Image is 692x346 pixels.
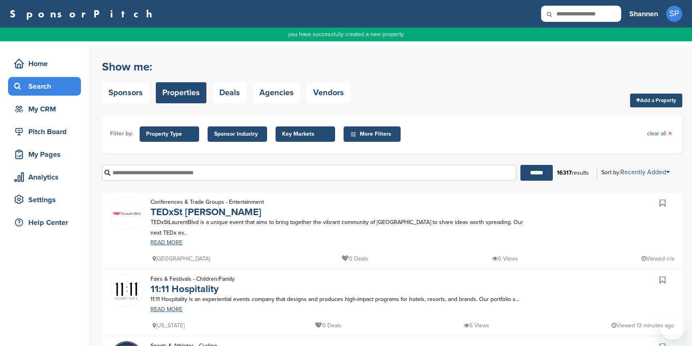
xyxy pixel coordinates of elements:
[110,197,143,230] img: 457021221 122093204036513780 631850628213012479 n (1)
[8,77,81,96] a: Search
[350,130,397,139] span: More Filters
[146,130,193,139] span: Property Type
[12,170,81,184] div: Analytics
[641,254,674,264] p: Viewed n/a
[315,320,342,331] p: 0 Deals
[12,79,81,94] div: Search
[213,82,246,103] a: Deals
[10,9,157,19] a: SponsorPitch
[12,56,81,71] div: Home
[668,129,672,138] span: ×
[12,124,81,139] div: Pitch Board
[12,102,81,116] div: My CRM
[151,197,264,207] p: Conferences & Trade Groups - Entertainment
[110,274,143,307] img: Logo removebg preview
[630,94,682,107] a: Add a Property
[156,82,206,103] a: Properties
[153,254,210,264] p: [GEOGRAPHIC_DATA]
[601,169,670,175] div: Sort by:
[342,254,368,264] p: 0 Deals
[151,283,219,295] a: 11:11 Hospitality
[629,5,658,23] a: Shannen
[12,192,81,207] div: Settings
[282,130,329,139] span: Key Markets
[8,145,81,164] a: My Pages
[102,60,350,74] h2: Show me:
[12,147,81,162] div: My Pages
[110,129,133,138] li: Filter by:
[620,168,670,176] a: Recently Added
[492,254,518,264] p: 0 Views
[8,168,81,186] a: Analytics
[660,314,686,340] iframe: Button to launch messaging window
[151,217,533,237] p: TEDxStLaurentBlvd is a unique event that aims to bring together the vibrant community of [GEOGRAP...
[629,8,658,19] h3: Shannen
[8,122,81,141] a: Pitch Board
[102,82,149,103] a: Sponsors
[151,240,533,246] a: READ MORE
[647,129,672,138] a: clear all×
[151,294,533,304] p: 11:11 Hospitality is an experiential events company that designs and produces high-impact program...
[12,215,81,230] div: Help Center
[151,307,533,312] a: READ MORE
[666,6,682,22] span: SP
[8,213,81,232] a: Help Center
[553,166,593,180] div: results
[151,274,235,284] p: Fairs & Festivals - Children/Family
[611,320,674,331] p: Viewed 13 minutes ago
[253,82,300,103] a: Agencies
[8,54,81,73] a: Home
[8,100,81,118] a: My CRM
[151,206,261,218] a: TEDxSt [PERSON_NAME]
[307,82,350,103] a: Vendors
[214,130,261,139] span: Sponsor Industry
[8,190,81,209] a: Settings
[153,320,185,331] p: [US_STATE]
[557,169,572,176] b: 16317
[464,320,489,331] p: 5 Views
